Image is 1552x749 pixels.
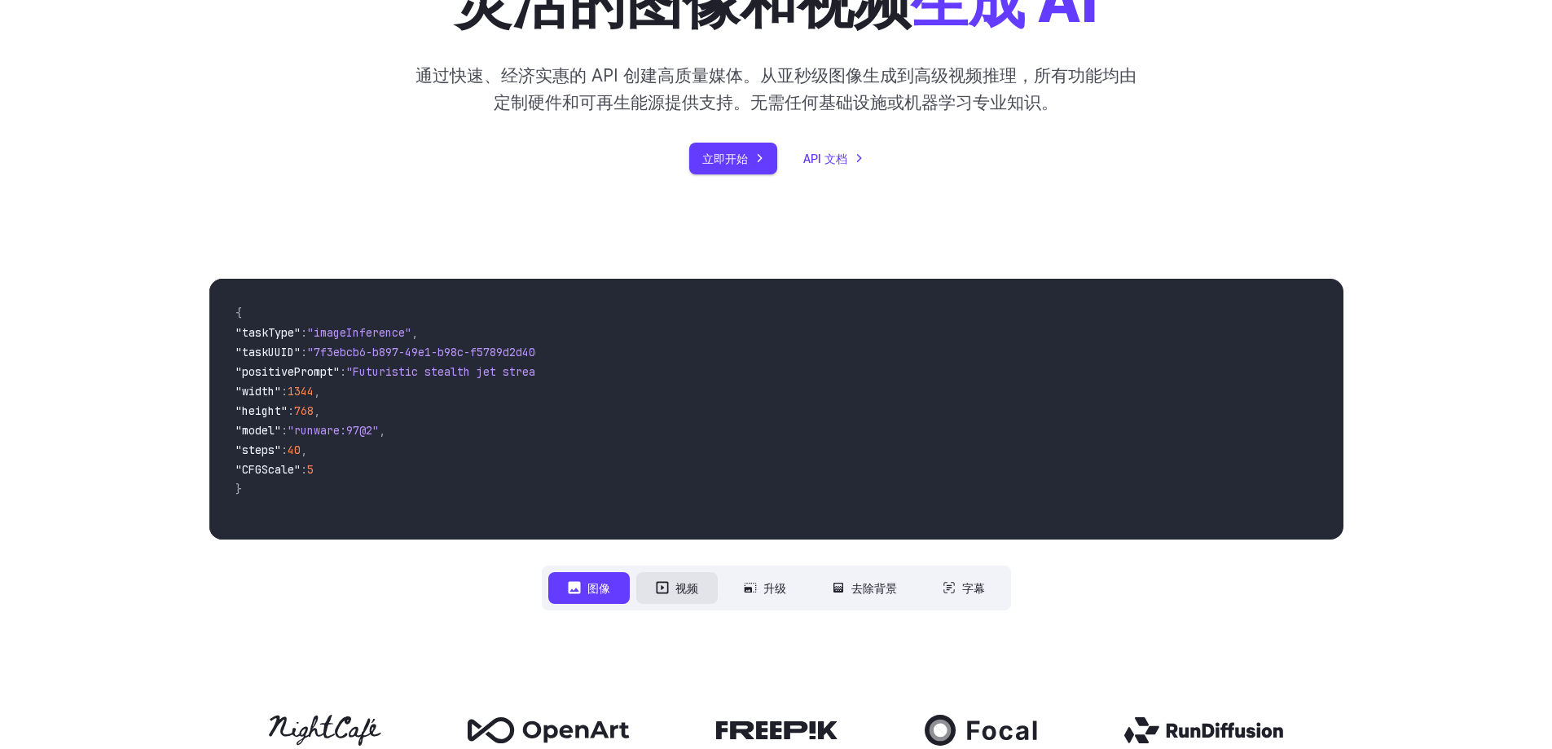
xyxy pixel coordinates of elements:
font: API 文档 [803,152,847,165]
a: 立即开始 [689,143,777,174]
span: "taskUUID" [235,345,301,359]
a: API 文档 [803,149,864,168]
span: "7f3ebcb6-b897-49e1-b98c-f5789d2d40d7" [307,345,555,359]
span: : [301,345,307,359]
span: "steps" [235,443,281,457]
span: : [288,403,294,418]
span: : [301,325,307,340]
span: : [281,443,288,457]
span: "taskType" [235,325,301,340]
span: : [340,364,346,379]
span: : [281,423,288,438]
span: "CFGScale" [235,462,301,477]
font: 升级 [763,581,786,595]
span: "imageInference" [307,325,411,340]
font: 视频 [675,581,698,595]
span: { [235,306,242,320]
span: 40 [288,443,301,457]
span: 1344 [288,384,314,399]
font: 图像 [587,581,610,595]
span: 5 [307,462,314,477]
span: } [235,482,242,496]
span: , [314,384,320,399]
font: 通过快速、经济实惠的 API 创建高质量媒体。从亚秒级图像生成到高级视频推理，所有功能均由定制硬件和可再生能源提供支持。无需任何基础设施或机器学习专业知识。 [415,65,1137,112]
span: , [379,423,385,438]
font: 立即开始 [702,152,748,165]
span: , [411,325,418,340]
span: "model" [235,423,281,438]
font: 字幕 [962,581,985,595]
span: : [301,462,307,477]
span: : [281,384,288,399]
span: , [301,443,307,457]
span: "runware:97@2" [288,423,379,438]
span: 768 [294,403,314,418]
span: "width" [235,384,281,399]
font: 去除背景 [851,581,897,595]
span: , [314,403,320,418]
span: "height" [235,403,288,418]
span: "Futuristic stealth jet streaking through a neon-lit cityscape with glowing purple exhaust" [346,364,939,379]
span: "positivePrompt" [235,364,340,379]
